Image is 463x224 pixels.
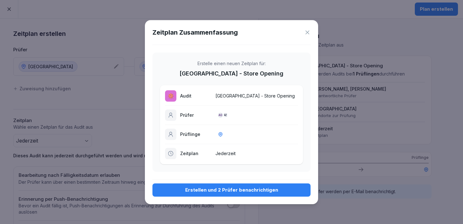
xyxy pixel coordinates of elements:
[152,183,311,197] button: Erstellen und 2 Prüfer benachrichtigen
[180,131,212,137] p: Prüflinge
[197,60,266,67] p: Erstelle einen neuen Zeitplan für:
[218,113,223,118] div: AG
[180,92,212,99] p: Audit
[180,112,212,118] p: Prüfer
[180,150,212,157] p: Zeitplan
[215,150,298,157] p: Jederzeit
[223,113,228,118] div: RZ
[180,69,283,78] p: [GEOGRAPHIC_DATA] - Store Opening
[215,92,298,99] p: [GEOGRAPHIC_DATA] - Store Opening
[157,187,306,193] div: Erstellen und 2 Prüfer benachrichtigen
[152,28,238,37] h1: Zeitplan Zusammenfassung
[167,92,174,100] p: 🔅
